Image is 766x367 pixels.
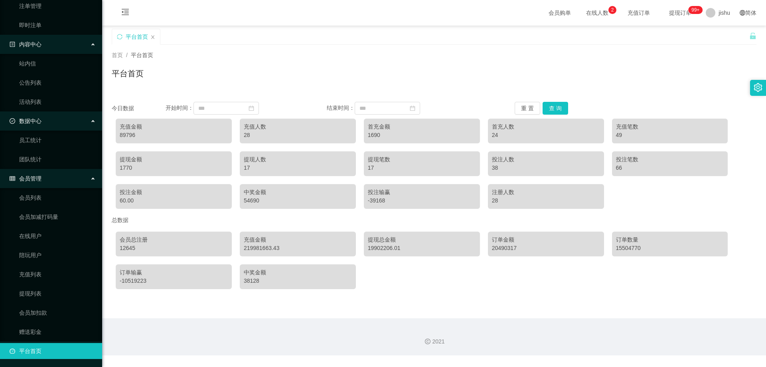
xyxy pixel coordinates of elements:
[244,196,352,205] div: 54690
[616,123,724,131] div: 充值笔数
[492,155,600,164] div: 投注人数
[117,34,122,40] i: 图标: sync
[492,244,600,252] div: 20490317
[112,52,123,58] span: 首页
[249,105,254,111] i: 图标: calendar
[19,209,96,225] a: 会员加减打码量
[19,228,96,244] a: 在线用户
[492,236,600,244] div: 订单金额
[368,131,476,139] div: 1690
[492,164,600,172] div: 38
[754,83,762,92] i: 图标: setting
[19,75,96,91] a: 公告列表
[112,213,756,228] div: 总数据
[19,56,96,71] a: 站内信
[19,132,96,148] a: 员工统计
[19,94,96,110] a: 活动列表
[120,268,228,277] div: 订单输赢
[244,268,352,277] div: 中奖金额
[19,305,96,321] a: 会员加扣款
[126,52,128,58] span: /
[166,105,193,111] span: 开始时间：
[19,266,96,282] a: 充值列表
[492,131,600,139] div: 24
[368,196,476,205] div: -39168
[120,188,228,196] div: 投注金额
[425,339,430,344] i: 图标: copyright
[244,123,352,131] div: 充值人数
[19,286,96,302] a: 提现列表
[10,118,41,124] span: 数据中心
[368,123,476,131] div: 首充金额
[10,41,41,48] span: 内容中心
[244,236,352,244] div: 充值金额
[19,324,96,340] a: 赠送彩金
[410,105,415,111] i: 图标: calendar
[244,131,352,139] div: 28
[368,155,476,164] div: 提现笔数
[543,102,568,115] button: 查 询
[368,164,476,172] div: 17
[244,244,352,252] div: 219981663.43
[19,247,96,263] a: 陪玩用户
[19,17,96,33] a: 即时注单
[624,10,654,16] span: 充值订单
[120,123,228,131] div: 充值金额
[10,118,15,124] i: 图标: check-circle-o
[19,190,96,206] a: 会员列表
[616,164,724,172] div: 66
[611,6,614,14] p: 2
[616,155,724,164] div: 投注笔数
[740,10,745,16] i: 图标: global
[112,0,139,26] i: 图标: menu-fold
[616,131,724,139] div: 49
[244,164,352,172] div: 17
[492,196,600,205] div: 28
[126,29,148,44] div: 平台首页
[150,35,155,40] i: 图标: close
[10,176,15,181] i: 图标: table
[616,236,724,244] div: 订单数量
[131,52,153,58] span: 平台首页
[112,104,166,113] div: 今日数据
[112,67,144,79] h1: 平台首页
[616,244,724,252] div: 15504770
[608,6,616,14] sup: 2
[120,236,228,244] div: 会员总注册
[120,196,228,205] div: 60.00
[19,151,96,167] a: 团队统计
[688,6,703,14] sup: 1206
[749,32,756,40] i: 图标: unlock
[120,244,228,252] div: 12645
[10,42,15,47] i: 图标: profile
[368,244,476,252] div: 19902206.01
[120,164,228,172] div: 1770
[10,343,96,359] a: 图标: dashboard平台首页
[492,188,600,196] div: 注册人数
[368,188,476,196] div: 投注输赢
[665,10,695,16] span: 提现订单
[492,123,600,131] div: 首充人数
[120,155,228,164] div: 提现金额
[368,236,476,244] div: 提现总金额
[120,131,228,139] div: 89796
[244,155,352,164] div: 提现人数
[515,102,540,115] button: 重 置
[120,277,228,285] div: -10519223
[582,10,612,16] span: 在线人数
[10,175,41,182] span: 会员管理
[244,277,352,285] div: 38128
[244,188,352,196] div: 中奖金额
[327,105,355,111] span: 结束时间：
[109,337,760,346] div: 2021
